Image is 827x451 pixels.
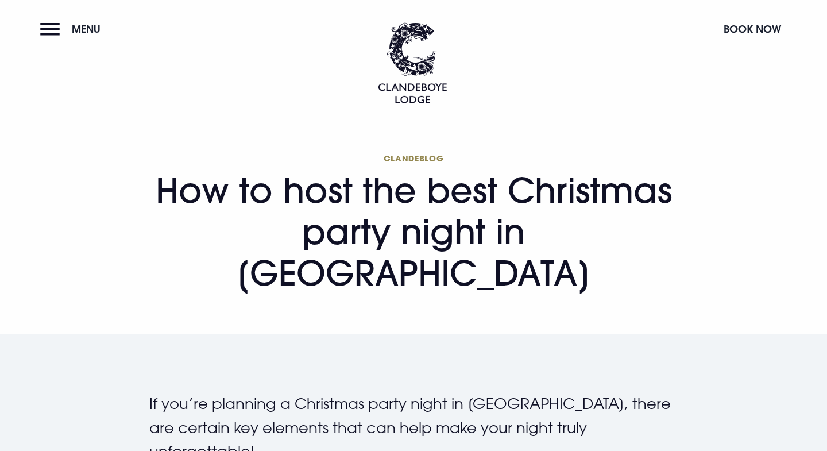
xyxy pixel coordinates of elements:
h1: How to host the best Christmas party night in [GEOGRAPHIC_DATA] [149,153,678,294]
span: Clandeblog [149,153,678,164]
img: Clandeboye Lodge [378,22,447,103]
button: Book Now [718,17,787,41]
span: Menu [72,22,101,36]
button: Menu [40,17,106,41]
